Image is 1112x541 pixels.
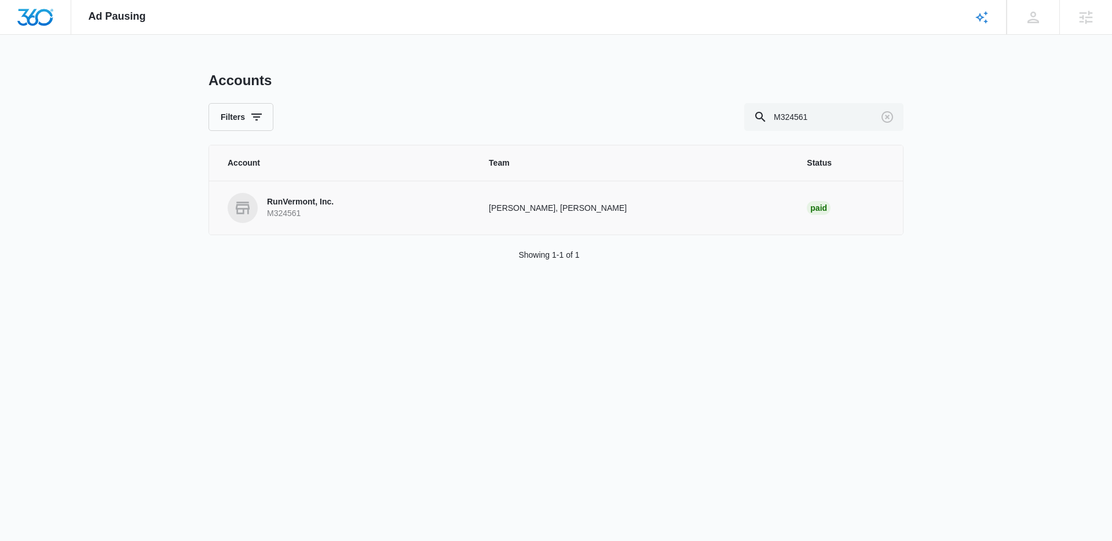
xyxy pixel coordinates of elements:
[489,202,779,214] p: [PERSON_NAME], [PERSON_NAME]
[228,193,461,223] a: RunVermont, Inc.M324561
[807,157,884,169] span: Status
[228,157,461,169] span: Account
[209,103,273,131] button: Filters
[518,249,579,261] p: Showing 1-1 of 1
[489,157,779,169] span: Team
[89,10,146,23] span: Ad Pausing
[267,208,334,220] p: M324561
[807,201,831,215] div: Paid
[744,103,904,131] input: Search By Account Number
[878,108,897,126] button: Clear
[209,72,272,89] h1: Accounts
[267,196,334,208] p: RunVermont, Inc.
